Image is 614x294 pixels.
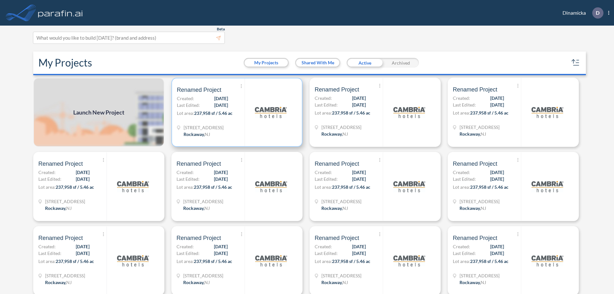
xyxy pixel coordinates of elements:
[205,131,210,137] span: NJ
[255,96,287,128] img: logo
[481,280,486,285] span: NJ
[596,10,600,16] p: D
[66,280,72,285] span: NJ
[117,245,149,277] img: logo
[352,250,366,257] span: [DATE]
[342,280,348,285] span: NJ
[255,245,287,277] img: logo
[453,95,470,101] span: Created:
[460,205,481,211] span: Rockaway ,
[76,169,90,176] span: [DATE]
[177,234,221,242] span: Renamed Project
[66,205,72,211] span: NJ
[45,279,72,286] div: Rockaway, NJ
[177,102,200,108] span: Last Edited:
[183,272,223,279] span: 321 Mt Hope Ave
[453,184,470,190] span: Lot area:
[571,58,581,68] button: sort
[183,279,210,286] div: Rockaway, NJ
[531,245,563,277] img: logo
[470,258,508,264] span: 237,958 sf / 5.46 ac
[347,58,383,68] div: Active
[352,169,366,176] span: [DATE]
[460,124,500,131] span: 321 Mt Hope Ave
[183,198,223,205] span: 321 Mt Hope Ave
[194,110,232,116] span: 237,958 sf / 5.46 ac
[204,205,210,211] span: NJ
[453,110,470,115] span: Lot area:
[33,78,164,147] img: add
[553,7,609,19] div: Dinamicka
[33,78,164,147] a: Launch New Project
[453,234,497,242] span: Renamed Project
[76,176,90,182] span: [DATE]
[177,258,194,264] span: Lot area:
[38,169,56,176] span: Created:
[531,96,563,128] img: logo
[76,243,90,250] span: [DATE]
[73,108,124,117] span: Launch New Project
[56,258,94,264] span: 237,958 sf / 5.46 ac
[38,243,56,250] span: Created:
[321,131,348,137] div: Rockaway, NJ
[184,131,210,138] div: Rockaway, NJ
[383,58,419,68] div: Archived
[214,176,228,182] span: [DATE]
[214,250,228,257] span: [DATE]
[321,131,342,137] span: Rockaway ,
[315,258,332,264] span: Lot area:
[315,95,332,101] span: Created:
[490,169,504,176] span: [DATE]
[460,279,486,286] div: Rockaway, NJ
[460,198,500,205] span: 321 Mt Hope Ave
[38,250,61,257] span: Last Edited:
[490,243,504,250] span: [DATE]
[460,272,500,279] span: 321 Mt Hope Ave
[321,205,342,211] span: Rockaway ,
[204,280,210,285] span: NJ
[352,176,366,182] span: [DATE]
[460,131,486,137] div: Rockaway, NJ
[352,95,366,101] span: [DATE]
[315,110,332,115] span: Lot area:
[177,243,194,250] span: Created:
[315,169,332,176] span: Created:
[490,176,504,182] span: [DATE]
[38,160,83,168] span: Renamed Project
[490,95,504,101] span: [DATE]
[470,184,508,190] span: 237,958 sf / 5.46 ac
[177,86,221,94] span: Renamed Project
[481,205,486,211] span: NJ
[453,160,497,168] span: Renamed Project
[37,6,84,19] img: logo
[393,96,425,128] img: logo
[183,280,204,285] span: Rockaway ,
[194,258,232,264] span: 237,958 sf / 5.46 ac
[214,102,228,108] span: [DATE]
[296,59,339,67] button: Shared With Me
[315,101,338,108] span: Last Edited:
[453,101,476,108] span: Last Edited:
[56,184,94,190] span: 237,958 sf / 5.46 ac
[490,101,504,108] span: [DATE]
[183,205,204,211] span: Rockaway ,
[460,280,481,285] span: Rockaway ,
[76,250,90,257] span: [DATE]
[460,205,486,211] div: Rockaway, NJ
[38,184,56,190] span: Lot area:
[481,131,486,137] span: NJ
[38,234,83,242] span: Renamed Project
[531,171,563,203] img: logo
[453,250,476,257] span: Last Edited:
[321,198,361,205] span: 321 Mt Hope Ave
[453,176,476,182] span: Last Edited:
[245,59,288,67] button: My Projects
[352,101,366,108] span: [DATE]
[393,245,425,277] img: logo
[38,258,56,264] span: Lot area:
[177,95,194,102] span: Created:
[177,184,194,190] span: Lot area:
[177,110,194,116] span: Lot area:
[214,243,228,250] span: [DATE]
[315,234,359,242] span: Renamed Project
